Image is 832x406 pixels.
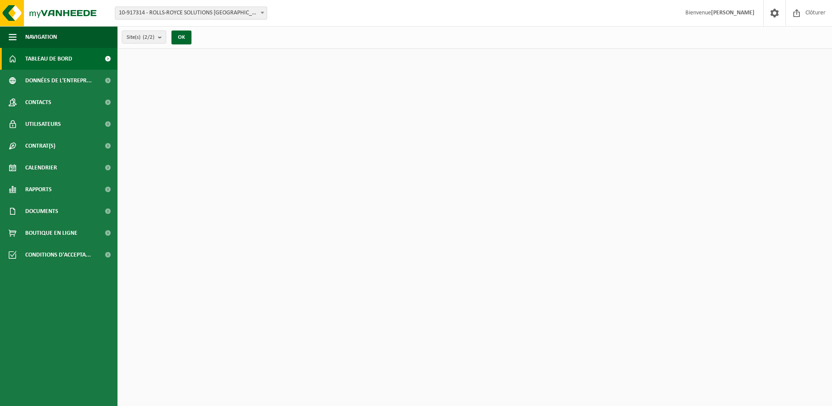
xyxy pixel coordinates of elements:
[25,91,51,113] span: Contacts
[143,34,154,40] count: (2/2)
[25,70,92,91] span: Données de l'entrepr...
[25,26,57,48] span: Navigation
[25,244,91,266] span: Conditions d'accepta...
[122,30,166,44] button: Site(s)(2/2)
[115,7,267,19] span: 10-917314 - ROLLS-ROYCE SOLUTIONS LIÈGE SA - GRÂCE-HOLLOGNE
[25,179,52,200] span: Rapports
[25,157,57,179] span: Calendrier
[25,222,77,244] span: Boutique en ligne
[127,31,154,44] span: Site(s)
[171,30,191,44] button: OK
[25,113,61,135] span: Utilisateurs
[25,48,72,70] span: Tableau de bord
[25,200,58,222] span: Documents
[25,135,55,157] span: Contrat(s)
[711,10,755,16] strong: [PERSON_NAME]
[115,7,267,20] span: 10-917314 - ROLLS-ROYCE SOLUTIONS LIÈGE SA - GRÂCE-HOLLOGNE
